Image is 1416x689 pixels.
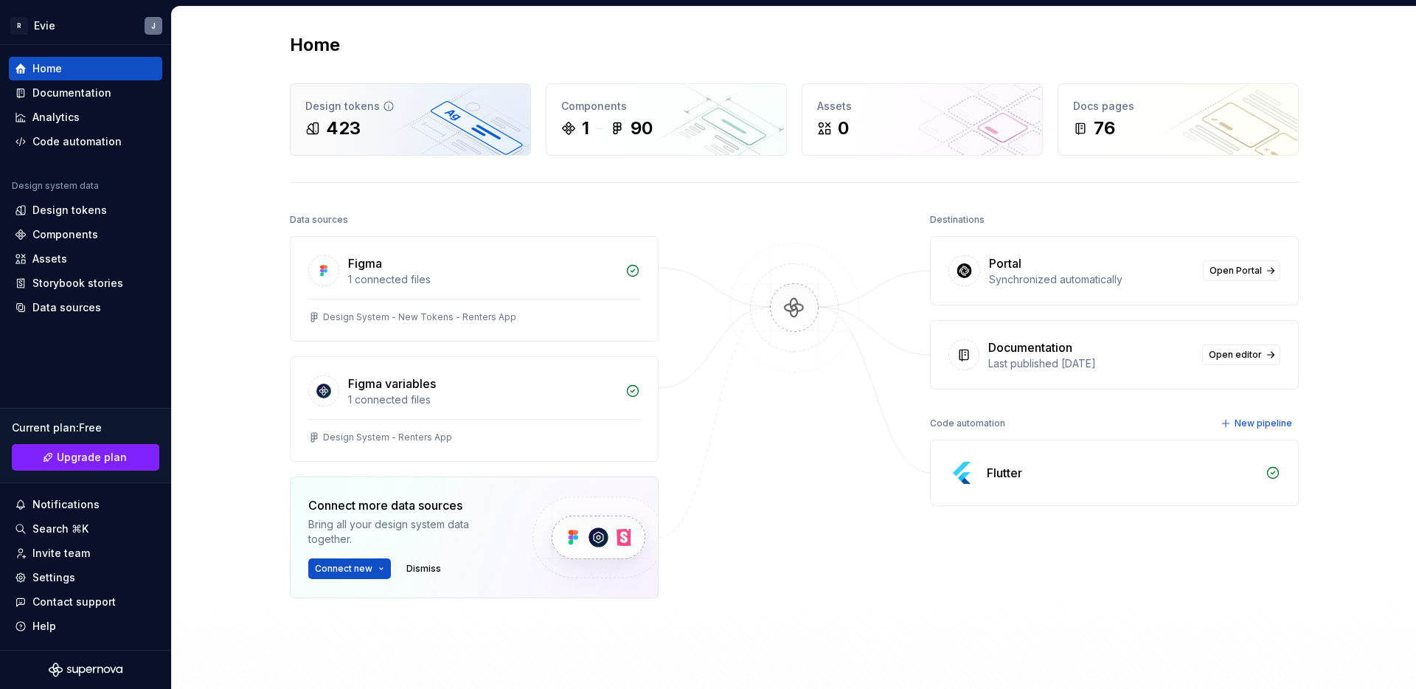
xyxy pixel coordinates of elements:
[9,198,162,222] a: Design tokens
[32,227,98,242] div: Components
[348,375,436,392] div: Figma variables
[290,83,531,156] a: Design tokens423
[1216,413,1299,434] button: New pipeline
[323,311,516,323] div: Design System - New Tokens - Renters App
[9,81,162,105] a: Documentation
[3,10,168,41] button: REvieJ
[315,563,372,575] span: Connect new
[12,180,99,192] div: Design system data
[57,450,127,465] span: Upgrade plan
[348,392,617,407] div: 1 connected files
[9,296,162,319] a: Data sources
[32,300,101,315] div: Data sources
[988,339,1072,356] div: Documentation
[9,223,162,246] a: Components
[930,413,1005,434] div: Code automation
[9,105,162,129] a: Analytics
[32,497,100,512] div: Notifications
[32,86,111,100] div: Documentation
[802,83,1043,156] a: Assets0
[989,272,1194,287] div: Synchronized automatically
[9,541,162,565] a: Invite team
[9,130,162,153] a: Code automation
[32,252,67,266] div: Assets
[32,522,88,536] div: Search ⌘K
[308,496,507,514] div: Connect more data sources
[9,493,162,516] button: Notifications
[32,203,107,218] div: Design tokens
[582,117,589,140] div: 1
[326,117,361,140] div: 423
[32,110,80,125] div: Analytics
[9,271,162,295] a: Storybook stories
[1209,265,1262,277] span: Open Portal
[32,276,123,291] div: Storybook stories
[32,570,75,585] div: Settings
[9,247,162,271] a: Assets
[290,33,340,57] h2: Home
[9,614,162,638] button: Help
[32,134,122,149] div: Code automation
[305,99,516,114] div: Design tokens
[9,517,162,541] button: Search ⌘K
[32,61,62,76] div: Home
[348,272,617,287] div: 1 connected files
[32,546,90,561] div: Invite team
[817,99,1027,114] div: Assets
[9,566,162,589] a: Settings
[32,595,116,609] div: Contact support
[1203,260,1280,281] a: Open Portal
[308,517,507,547] div: Bring all your design system data together.
[12,444,159,471] a: Upgrade plan
[10,17,28,35] div: R
[308,558,391,579] button: Connect new
[631,117,653,140] div: 90
[546,83,787,156] a: Components190
[838,117,849,140] div: 0
[1073,99,1283,114] div: Docs pages
[9,57,162,80] a: Home
[1235,418,1292,429] span: New pipeline
[151,20,156,32] div: J
[1094,117,1115,140] div: 76
[561,99,771,114] div: Components
[1202,344,1280,365] a: Open editor
[34,18,55,33] div: Evie
[32,619,56,634] div: Help
[323,432,452,443] div: Design System - Renters App
[290,236,659,342] a: Figma1 connected filesDesign System - New Tokens - Renters App
[12,420,159,435] div: Current plan : Free
[406,563,441,575] span: Dismiss
[400,558,448,579] button: Dismiss
[348,255,382,272] div: Figma
[988,356,1193,371] div: Last published [DATE]
[49,662,122,677] svg: Supernova Logo
[290,356,659,462] a: Figma variables1 connected filesDesign System - Renters App
[989,255,1021,272] div: Portal
[1209,349,1262,361] span: Open editor
[1058,83,1299,156] a: Docs pages76
[930,210,985,230] div: Destinations
[9,590,162,614] button: Contact support
[987,464,1022,482] div: Flutter
[290,210,348,230] div: Data sources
